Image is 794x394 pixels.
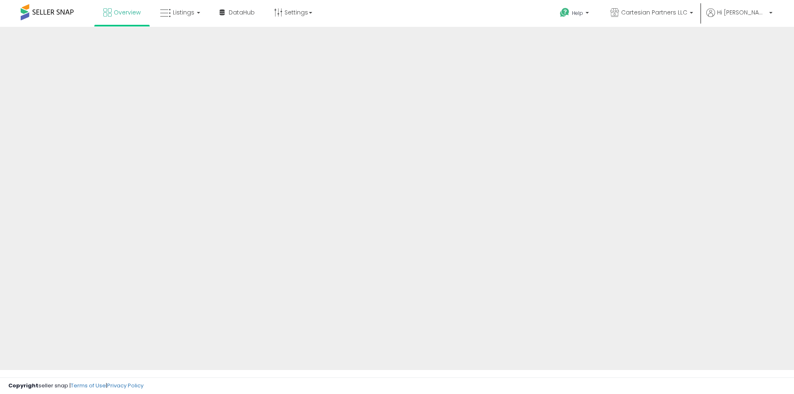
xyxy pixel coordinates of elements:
span: Cartesian Partners LLC [621,8,687,17]
span: DataHub [229,8,255,17]
i: Get Help [560,7,570,18]
a: Help [553,1,597,27]
a: Hi [PERSON_NAME] [706,8,772,27]
span: Hi [PERSON_NAME] [717,8,767,17]
span: Overview [114,8,141,17]
span: Help [572,10,583,17]
span: Listings [173,8,194,17]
